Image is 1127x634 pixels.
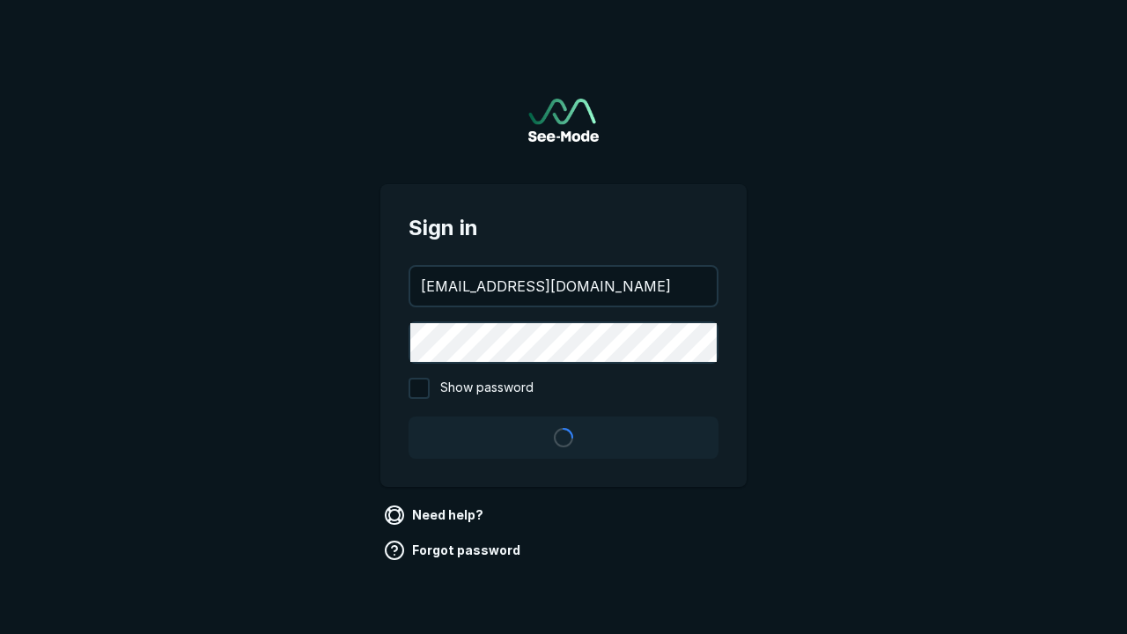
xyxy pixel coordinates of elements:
span: Sign in [409,212,718,244]
a: Forgot password [380,536,527,564]
input: your@email.com [410,267,717,306]
img: See-Mode Logo [528,99,599,142]
span: Show password [440,378,534,399]
a: Need help? [380,501,490,529]
a: Go to sign in [528,99,599,142]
